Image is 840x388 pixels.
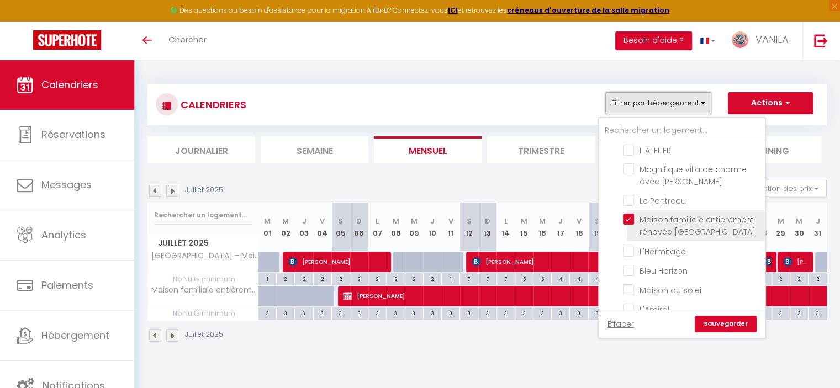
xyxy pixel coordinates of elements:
button: Besoin d'aide ? [615,31,692,50]
span: Nb Nuits minimum [148,307,258,320]
th: 14 [496,203,515,252]
div: 2 [295,273,313,284]
div: 2 [332,273,350,284]
div: 5 [533,273,551,284]
th: 31 [809,203,827,252]
p: Juillet 2025 [185,329,223,340]
span: [GEOGRAPHIC_DATA] - Maison 3 chambres plage à pied [150,252,260,260]
th: 08 [387,203,405,252]
th: 03 [295,203,313,252]
img: ... [732,31,748,48]
li: Journalier [147,136,255,163]
abbr: S [595,216,600,226]
li: Planning [714,136,821,163]
span: Paiements [41,278,93,292]
div: 3 [424,307,441,318]
span: Juillet 2025 [148,235,258,251]
abbr: V [320,216,325,226]
div: 3 [772,307,790,318]
abbr: D [356,216,362,226]
span: VANILA [756,33,789,46]
strong: créneaux d'ouverture de la salle migration [507,6,669,15]
div: 7 [497,273,515,284]
span: Analytics [41,228,86,242]
th: 07 [368,203,387,252]
th: 05 [331,203,350,252]
div: 3 [350,307,368,318]
div: 4 [589,273,606,284]
span: Maison familiale entièrement rénovée [GEOGRAPHIC_DATA] [150,286,260,294]
th: 11 [442,203,460,252]
abbr: J [816,216,820,226]
abbr: M [539,216,546,226]
abbr: J [302,216,307,226]
span: [PERSON_NAME] [765,251,771,272]
div: 3 [258,307,276,318]
span: Magnifique villa de charme avec [PERSON_NAME] [640,164,747,187]
div: 3 [533,307,551,318]
div: 2 [350,273,368,284]
p: Juillet 2025 [185,185,223,195]
div: 3 [277,307,294,318]
abbr: V [448,216,453,226]
th: 10 [423,203,441,252]
span: [PERSON_NAME] [472,251,715,272]
button: Ouvrir le widget de chat LiveChat [9,4,42,38]
th: 12 [460,203,478,252]
div: 3 [295,307,313,318]
button: Filtrer par hébergement [605,92,711,114]
th: 04 [313,203,331,252]
div: 3 [314,307,331,318]
div: 2 [368,273,386,284]
span: L'Hermitage [640,246,686,257]
span: Bleu Horizon [640,265,688,277]
abbr: M [411,216,418,226]
abbr: M [282,216,289,226]
div: 7 [460,273,478,284]
div: 3 [570,307,588,318]
div: 2 [772,273,790,284]
strong: ICI [448,6,458,15]
div: 3 [332,307,350,318]
img: logout [814,34,828,47]
span: Calendriers [41,78,98,92]
div: 2 [790,273,808,284]
div: 2 [387,273,404,284]
div: 2 [277,273,294,284]
span: Messages [41,178,92,192]
div: 1 [258,273,276,284]
h3: CALENDRIERS [178,92,246,117]
div: 2 [405,273,423,284]
div: 3 [497,307,515,318]
th: 30 [790,203,808,252]
th: 29 [772,203,790,252]
abbr: M [521,216,527,226]
th: 16 [533,203,552,252]
abbr: M [796,216,802,226]
div: 2 [424,273,441,284]
th: 18 [570,203,588,252]
span: Nb Nuits minimum [148,273,258,285]
div: Filtrer par hébergement [598,117,766,339]
iframe: Chat [793,338,832,380]
div: 3 [368,307,386,318]
div: 3 [387,307,404,318]
a: Sauvegarder [695,316,757,332]
div: 3 [460,307,478,318]
abbr: L [376,216,379,226]
abbr: D [485,216,490,226]
li: Trimestre [487,136,595,163]
div: 2 [314,273,331,284]
span: Réservations [41,127,105,141]
abbr: M [393,216,399,226]
span: [PERSON_NAME] [783,251,807,272]
th: 01 [258,203,277,252]
input: Rechercher un logement... [154,205,252,225]
div: 3 [790,307,808,318]
input: Rechercher un logement... [599,121,765,141]
span: Maison familiale entièrement rénovée [GEOGRAPHIC_DATA] [640,214,756,237]
a: Effacer [607,318,634,330]
abbr: L [504,216,508,226]
span: [PERSON_NAME] [288,251,385,272]
div: 2 [809,273,827,284]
